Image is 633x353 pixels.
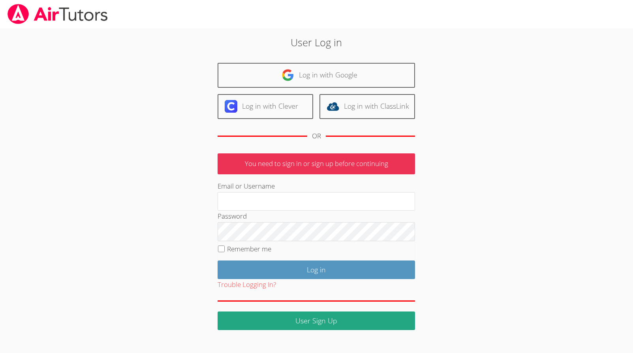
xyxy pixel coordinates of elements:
a: User Sign Up [218,311,415,330]
p: You need to sign in or sign up before continuing [218,153,415,174]
a: Log in with Google [218,63,415,88]
a: Log in with ClassLink [319,94,415,119]
img: classlink-logo-d6bb404cc1216ec64c9a2012d9dc4662098be43eaf13dc465df04b49fa7ab582.svg [327,100,339,113]
label: Password [218,211,247,221]
h2: User Log in [146,35,488,50]
label: Remember me [227,244,271,253]
img: airtutors_banner-c4298cdbf04f3fff15de1276eac7730deb9818008684d7c2e4769d2f7ddbe033.png [7,4,109,24]
img: google-logo-50288ca7cdecda66e5e0955fdab243c47b7ad437acaf1139b6f446037453330a.svg [282,69,294,81]
label: Email or Username [218,181,275,191]
button: Trouble Logging In? [218,279,276,291]
input: Log in [218,261,415,279]
a: Log in with Clever [218,94,313,119]
img: clever-logo-6eab21bc6e7a338710f1a6ff85c0baf02591cd810cc4098c63d3a4b26e2feb20.svg [225,100,237,113]
div: OR [312,130,321,142]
